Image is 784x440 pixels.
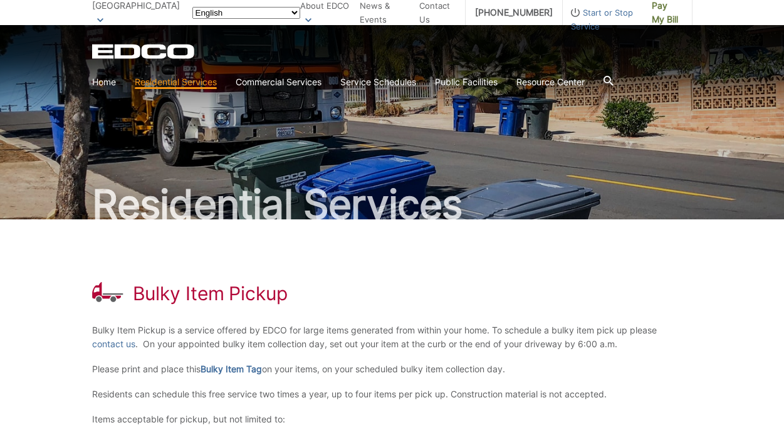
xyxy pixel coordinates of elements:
[236,75,321,89] a: Commercial Services
[92,75,116,89] a: Home
[92,387,693,401] p: Residents can schedule this free service two times a year, up to four items per pick up. Construc...
[92,337,135,351] a: contact us
[92,412,693,426] p: Items acceptable for pickup, but not limited to:
[435,75,498,89] a: Public Facilities
[92,44,196,59] a: EDCD logo. Return to the homepage.
[516,75,585,89] a: Resource Center
[133,282,288,305] h1: Bulky Item Pickup
[192,7,300,19] select: Select a language
[92,362,693,376] p: Please print and place this on your items, on your scheduled bulky item collection day.
[135,75,217,89] a: Residential Services
[92,184,693,224] h2: Residential Services
[340,75,416,89] a: Service Schedules
[201,362,262,376] a: Bulky Item Tag
[92,323,693,351] p: Bulky Item Pickup is a service offered by EDCO for large items generated from within your home. T...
